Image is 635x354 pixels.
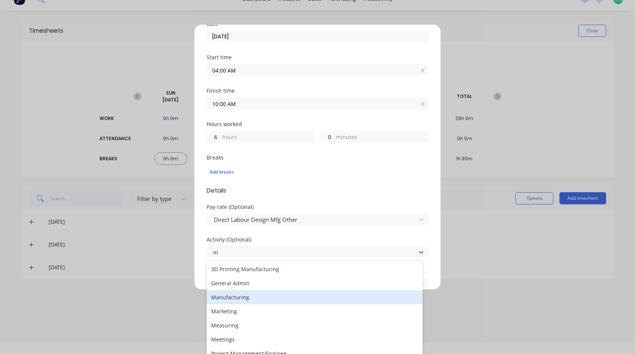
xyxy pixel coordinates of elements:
div: Start time [207,55,428,60]
div: Hours worked [207,122,428,127]
div: Pay rate (Optional) [207,204,428,210]
div: 3D Printing Manufacturing [207,262,423,276]
input: 0 [207,131,220,142]
div: Add breaks [210,167,425,177]
div: Date [207,21,428,27]
div: Meetings [207,332,423,346]
div: Activity (Optional) [207,237,428,242]
span: Details [207,186,428,195]
div: Measuring [207,318,423,332]
label: hours [222,133,314,142]
label: minutes [336,133,428,142]
div: General Admin [207,276,423,290]
div: Breaks [207,155,428,160]
input: 0 [321,131,334,142]
div: Marketing [207,304,423,318]
div: Manufacturing [207,290,423,304]
div: Finish time [207,88,428,93]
